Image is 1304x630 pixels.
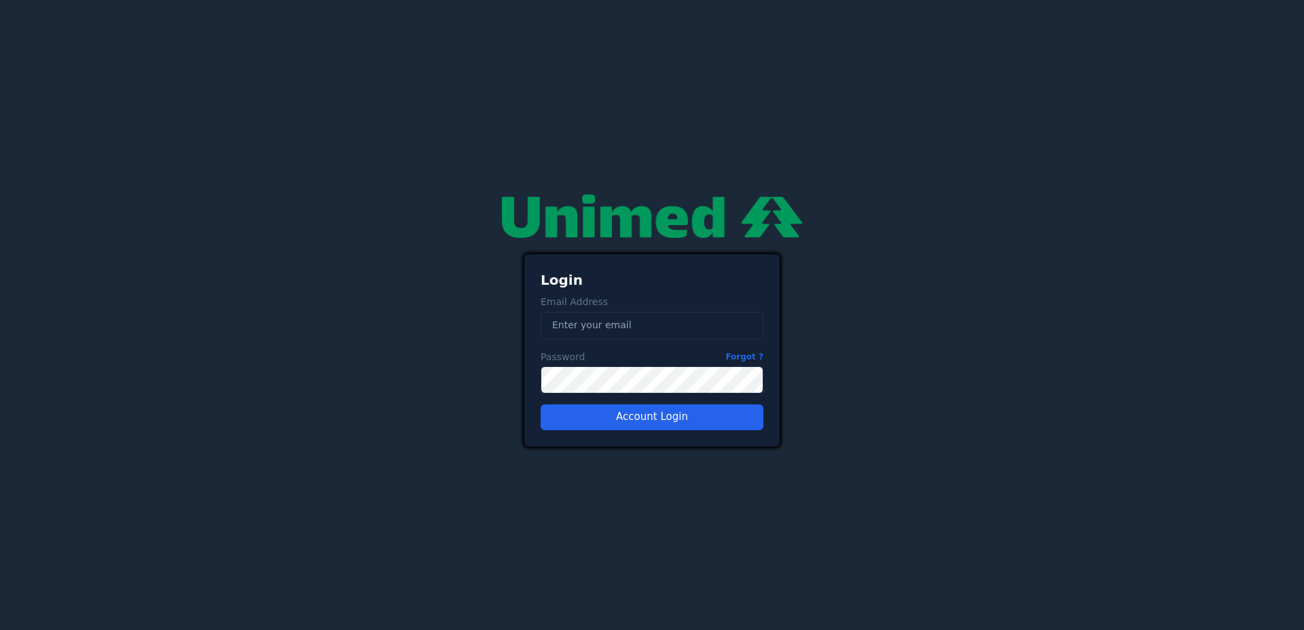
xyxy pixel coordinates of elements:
input: Enter your email [541,312,763,339]
h3: Login [541,270,763,290]
label: Email Address [541,295,608,309]
a: Forgot ? [725,350,763,364]
button: Account Login [541,404,763,430]
img: null [502,194,802,238]
label: Password [541,350,763,364]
